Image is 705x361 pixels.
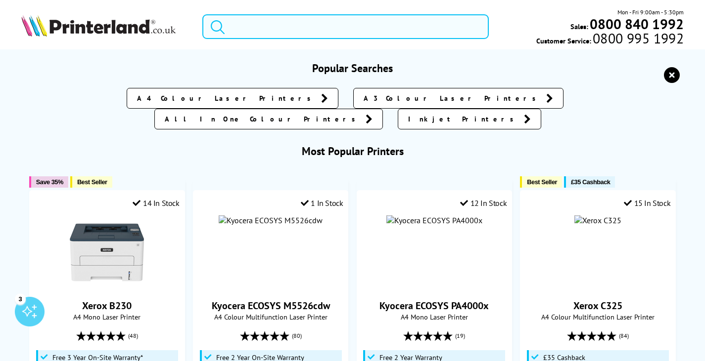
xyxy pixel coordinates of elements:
span: (80) [292,326,302,345]
button: Best Seller [70,176,112,188]
a: A3 Colour Laser Printers [353,88,564,109]
div: 3 [15,293,26,304]
button: Save 35% [29,176,68,188]
span: Sales: [570,22,588,31]
span: (19) [455,326,465,345]
span: A4 Mono Laser Printer [362,312,507,321]
span: Best Seller [527,178,557,186]
span: (84) [619,326,629,345]
a: Xerox B230 [82,299,132,312]
span: A4 Colour Laser Printers [137,93,316,103]
span: (48) [128,326,138,345]
span: A3 Colour Laser Printers [364,93,541,103]
h3: Most Popular Printers [21,144,684,158]
button: £35 Cashback [564,176,615,188]
a: 0800 840 1992 [588,19,684,29]
span: 0800 995 1992 [591,34,684,43]
b: 0800 840 1992 [590,15,684,33]
div: 15 In Stock [624,198,670,208]
div: 1 In Stock [301,198,343,208]
span: Mon - Fri 9:00am - 5:30pm [617,7,684,17]
img: Kyocera ECOSYS M5526cdw [219,215,323,225]
span: £35 Cashback [571,178,610,186]
a: All In One Colour Printers [154,109,383,129]
span: Inkjet Printers [408,114,519,124]
a: Printerland Logo [21,15,190,39]
a: Xerox B230 [70,281,144,291]
input: Search product or brand [202,14,489,39]
div: 12 In Stock [460,198,507,208]
img: Printerland Logo [21,15,176,37]
a: Kyocera ECOSYS M5526cdw [212,299,330,312]
div: 14 In Stock [133,198,179,208]
button: Best Seller [520,176,562,188]
a: Xerox C325 [573,299,622,312]
a: Inkjet Printers [398,109,541,129]
span: A4 Mono Laser Printer [35,312,180,321]
span: A4 Colour Multifunction Laser Printer [525,312,670,321]
a: A4 Colour Laser Printers [127,88,338,109]
img: Xerox B230 [70,215,144,289]
span: Save 35% [36,178,63,186]
span: Best Seller [77,178,107,186]
img: Kyocera ECOSYS PA4000x [386,215,482,225]
span: All In One Colour Printers [165,114,361,124]
span: Customer Service: [536,34,684,45]
a: Kyocera ECOSYS PA4000x [379,299,489,312]
span: A4 Colour Multifunction Laser Printer [198,312,343,321]
h3: Popular Searches [21,61,684,75]
img: Xerox C325 [574,215,621,225]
